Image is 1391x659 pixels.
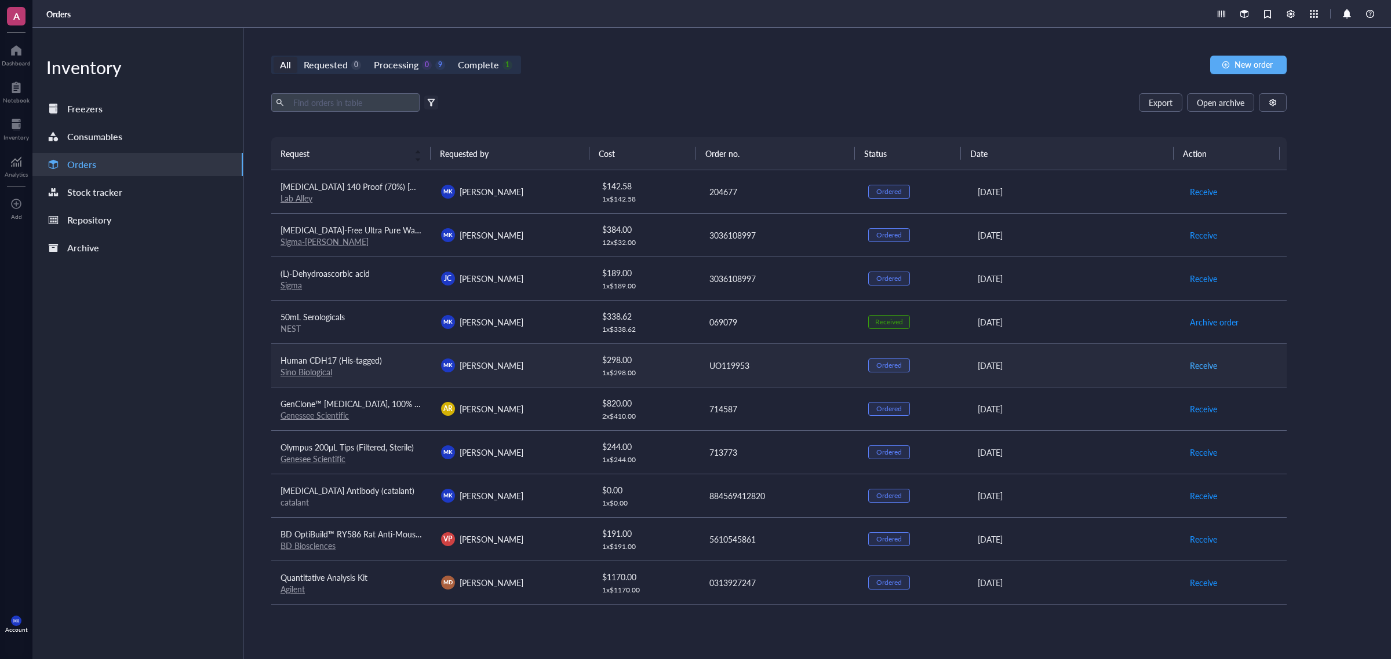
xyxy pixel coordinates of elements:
span: MK [443,230,452,239]
a: Notebook [3,78,30,104]
td: 3036108997 [699,213,860,257]
div: 0 [422,60,432,70]
span: [PERSON_NAME] [460,360,523,371]
span: [PERSON_NAME] [460,533,523,545]
button: Receive [1189,356,1218,375]
div: Analytics [5,171,28,178]
th: Requested by [431,137,590,170]
div: 1 x $ 1170.00 [602,585,689,595]
span: A [13,9,20,23]
div: 1 x $ 142.58 [602,195,689,204]
div: Inventory [3,134,29,141]
div: Ordered [876,491,902,500]
div: $ 338.62 [602,310,689,323]
a: Agilent [281,583,305,595]
span: Request [281,147,407,160]
span: MK [443,361,452,369]
div: $ 384.00 [602,223,689,236]
span: AR [443,404,453,414]
div: 0313927247 [709,576,850,589]
td: UO119953 [699,343,860,387]
button: Receive [1189,443,1218,462]
span: Receive [1190,272,1217,285]
div: [DATE] [978,229,1171,241]
div: UO119953 [709,359,850,372]
th: Date [961,137,1173,170]
button: Receive [1189,530,1218,548]
span: Quantitative Analysis Kit [281,572,367,583]
div: Processing [374,57,418,73]
div: $ 191.00 [602,527,689,540]
span: Receive [1190,402,1217,415]
span: [PERSON_NAME] [460,446,523,458]
div: [DATE] [978,316,1171,328]
div: Add [11,213,22,220]
div: Freezers [67,101,103,117]
span: Human CDH17 (His-tagged) [281,354,382,366]
a: BD Biosciences [281,540,336,551]
div: Ordered [876,404,902,413]
div: Requested [304,57,348,73]
div: 1 x $ 338.62 [602,325,689,334]
span: MK [13,618,19,623]
div: 12 x $ 32.00 [602,238,689,247]
div: 1 [502,60,512,70]
div: segmented control [271,56,521,74]
a: Genessee Scientific [281,409,349,421]
td: 3036108997 [699,257,860,300]
div: Repository [67,212,111,228]
div: catalant [281,497,423,507]
span: [PERSON_NAME] [460,316,523,328]
span: (L)-Dehydroascorbic acid [281,268,370,279]
span: [PERSON_NAME] [460,229,523,241]
th: Request [271,137,431,170]
a: Genesee Scientific [281,453,345,464]
td: 714587 [699,387,860,430]
span: [PERSON_NAME] [460,577,523,588]
a: Orders [46,9,73,19]
div: $ 820.00 [602,397,689,409]
div: [DATE] [978,402,1171,415]
td: 5610545861 [699,517,860,561]
td: 069079 [699,300,860,343]
div: Ordered [876,187,902,196]
span: VP [443,534,452,544]
td: 0313927247 [699,561,860,604]
div: 9 [435,60,445,70]
a: Stock tracker [32,181,243,204]
div: Account [5,626,28,633]
div: $ 189.00 [602,266,689,279]
div: 069079 [709,316,850,328]
input: Find orders in table [289,94,415,111]
span: Receive [1190,229,1217,241]
a: Archive [32,236,243,259]
div: $ 298.00 [602,353,689,366]
button: Receive [1189,182,1218,201]
div: 0 [351,60,361,70]
button: Export [1139,93,1182,112]
a: Lab Alley [281,192,312,204]
span: Archive order [1190,316,1239,328]
a: Freezers [32,97,243,120]
div: [DATE] [978,489,1171,502]
button: Receive [1189,269,1218,288]
div: $ 142.58 [602,180,689,192]
span: MD [443,578,453,586]
span: MK [443,187,452,195]
div: [DATE] [978,185,1171,198]
a: Sigma [281,279,302,291]
div: Ordered [876,230,902,240]
div: [DATE] [978,576,1171,589]
span: Receive [1190,446,1217,459]
span: GenClone™ [MEDICAL_DATA], 100% U.S. Origin, Heat Inactivated, 500 mL/Unit [281,398,566,409]
span: [MEDICAL_DATA] Antibody (catalant) [281,485,414,496]
td: 884569412820 [699,474,860,517]
span: [PERSON_NAME] [460,490,523,501]
div: 714587 [709,402,850,415]
div: Orders [67,156,96,173]
div: [DATE] [978,446,1171,459]
span: Receive [1190,359,1217,372]
span: MK [443,317,452,325]
div: Ordered [876,448,902,457]
div: Dashboard [2,60,31,67]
